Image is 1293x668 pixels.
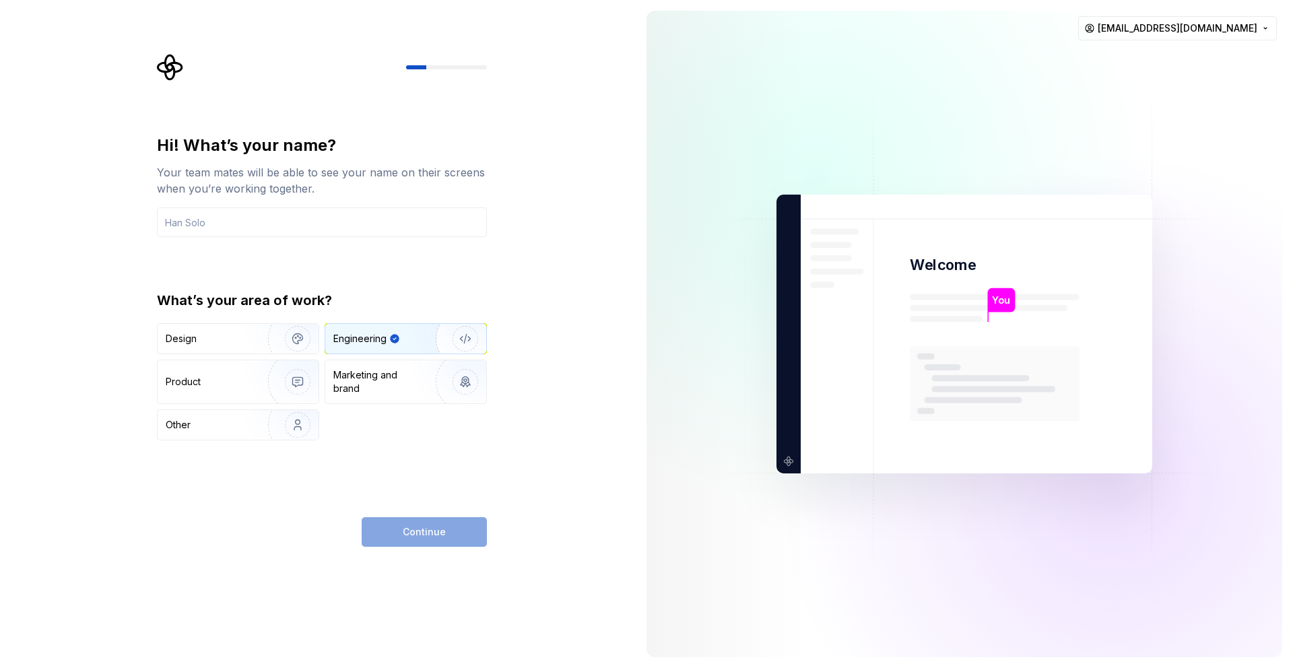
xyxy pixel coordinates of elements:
span: [EMAIL_ADDRESS][DOMAIN_NAME] [1098,22,1257,35]
p: You [992,293,1010,308]
div: What’s your area of work? [157,291,487,310]
div: Product [166,375,201,389]
input: Han Solo [157,207,487,237]
div: Your team mates will be able to see your name on their screens when you’re working together. [157,164,487,197]
div: Design [166,332,197,345]
svg: Supernova Logo [157,54,184,81]
div: Other [166,418,191,432]
div: Marketing and brand [333,368,424,395]
button: [EMAIL_ADDRESS][DOMAIN_NAME] [1078,16,1277,40]
div: Hi! What’s your name? [157,135,487,156]
p: Welcome [910,255,976,275]
div: Engineering [333,332,387,345]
